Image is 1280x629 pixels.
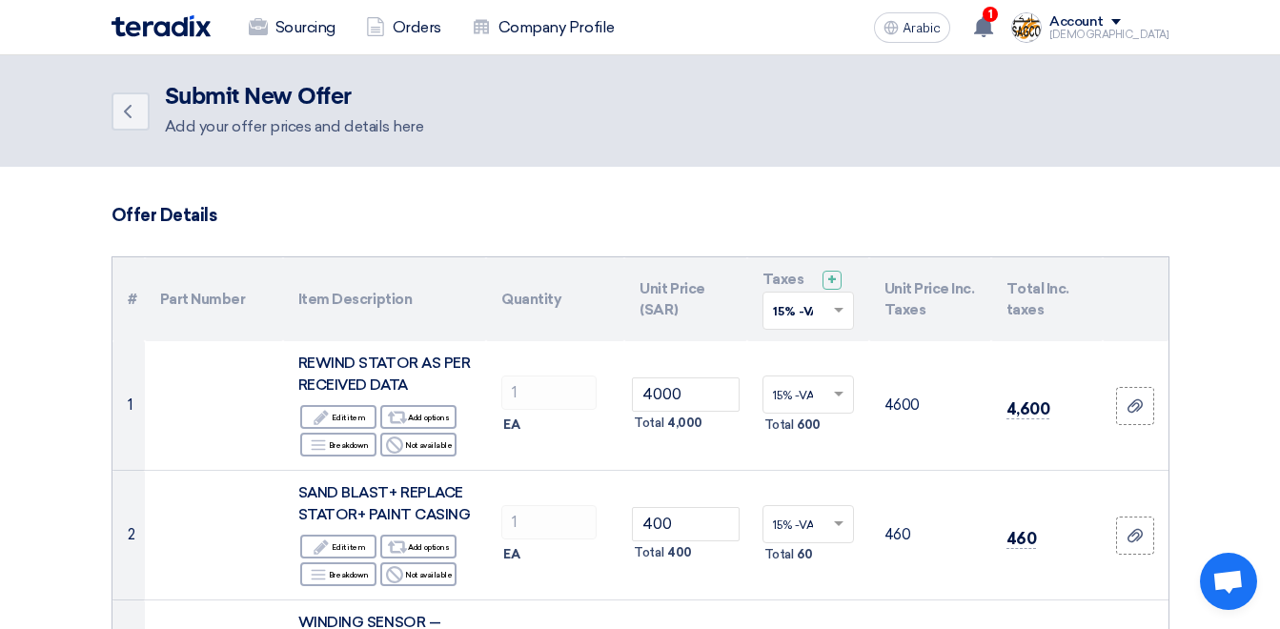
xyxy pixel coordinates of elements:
[351,7,457,49] a: Orders
[332,539,365,555] font: Edit item
[869,471,991,600] td: 460
[624,257,746,341] th: Unit Price (SAR)
[1049,30,1168,40] div: [DEMOGRAPHIC_DATA]
[764,545,794,564] span: Total
[632,507,739,541] input: Unit Price
[112,205,1169,226] h3: Offer Details
[298,355,470,394] span: REWIND STATOR AS PER RECEIVED DATA
[503,545,519,564] span: EA
[112,341,145,471] td: 1
[1006,399,1050,418] font: 4,600
[329,437,369,453] font: Breakdown
[827,271,837,289] span: +
[1011,12,1042,43] img: Sagco_Logo_1736830902182.jpg
[112,471,145,600] td: 2
[332,410,365,425] font: Edit item
[283,257,486,341] th: Item Description
[405,437,452,453] font: Not available
[498,16,615,39] font: Company Profile
[165,115,424,138] div: Add your offer prices and details here
[632,377,739,412] input: Unit Price
[634,543,663,562] span: Total
[501,505,597,539] input: RFQ_STEP1.ITEMS.2.AMOUNT_TITLE
[503,416,519,435] span: EA
[408,539,449,555] font: Add options
[329,567,369,582] font: Breakdown
[983,7,998,22] span: 1
[165,84,424,111] h2: Submit New Offer
[762,375,854,414] ng-select: VAT
[667,543,692,562] span: 400
[797,545,812,564] span: 60
[991,257,1103,341] th: Total Inc. taxes
[405,567,452,582] font: Not available
[275,16,335,39] font: Sourcing
[393,16,441,39] font: Orders
[408,410,449,425] font: Add options
[145,257,283,341] th: Part Number
[234,7,351,49] a: Sourcing
[634,414,663,433] span: Total
[762,505,854,543] ng-select: VAT
[869,341,991,471] td: 4600
[874,12,950,43] button: Arabic
[1200,553,1257,610] div: Open chat
[486,257,624,341] th: Quantity
[298,484,470,523] span: SAND BLAST+ REPLACE STATOR+ PAINT CASING
[869,257,991,341] th: Unit Price Inc. Taxes
[797,416,821,435] span: 600
[764,416,794,435] span: Total
[112,15,211,37] img: Teradix logo
[1049,14,1104,30] div: Account
[501,375,597,410] input: RFQ_STEP1.ITEMS.2.AMOUNT_TITLE
[1006,529,1037,548] font: 460
[762,271,804,288] font: Taxes
[667,414,702,433] span: 4,000
[112,257,145,341] th: #
[903,22,941,35] span: Arabic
